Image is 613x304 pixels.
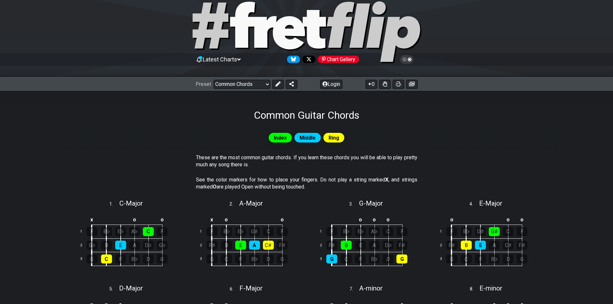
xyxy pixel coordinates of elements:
td: 2 [316,238,331,252]
div: B [221,241,232,250]
div: F♯ [207,241,218,250]
div: E [235,241,246,250]
span: C - Major [119,199,143,207]
span: 6 . [230,286,239,293]
div: G [516,254,527,263]
div: A♭ [129,227,140,236]
td: 1 [76,225,92,239]
button: Toggle Dexterity for all fretkits [379,80,391,89]
span: Middle [300,133,316,143]
div: B [101,241,112,250]
p: See the color markers for how to place your fingers. Do not play a string marked , and strings ma... [196,176,417,191]
td: 3 [316,252,331,266]
div: F♯ [277,241,288,250]
span: 7 . [349,286,359,293]
div: A [369,241,380,250]
td: o [367,214,381,225]
span: A - Major [239,199,263,207]
div: G [326,254,337,263]
td: o [275,214,289,225]
div: A [129,241,140,250]
div: A [249,241,260,250]
div: B♭ [489,254,500,263]
div: F [277,227,288,236]
div: G♭ [87,241,98,250]
td: o [501,214,515,225]
span: F - Major [239,284,263,292]
div: G♯ [249,227,260,236]
td: 3 [76,252,92,266]
div: B♭ [129,254,140,263]
div: B [341,241,352,250]
div: D [503,254,514,263]
div: B [461,241,472,250]
div: F♯ [516,241,527,250]
div: E♭ [235,227,246,236]
span: 5 . [109,286,119,293]
a: Follow #fretflip at Bluesky [284,56,300,63]
div: F [87,227,98,236]
div: D♭ [143,241,154,250]
div: C♯ [263,241,274,250]
td: 2 [196,238,212,252]
span: A - minor [359,284,383,292]
div: C [341,254,352,263]
td: o [127,214,141,225]
div: F [207,227,218,236]
div: A♭ [369,227,380,236]
div: G♭ [157,241,168,250]
span: G - Major [359,199,383,207]
div: A [489,241,500,250]
span: Toggle light / dark theme [403,57,411,62]
div: D [143,254,154,263]
div: C [503,227,514,236]
div: F♯ [326,241,337,250]
div: D♯ [475,227,486,236]
div: B♭ [249,254,260,263]
td: 3 [196,252,212,266]
div: G♯ [489,227,500,236]
td: x [205,214,219,225]
td: 1 [196,225,212,239]
div: F [475,254,486,263]
div: G [277,254,288,263]
td: o [515,214,529,225]
div: C [383,227,394,236]
button: Create image [406,80,418,89]
td: o [353,214,367,225]
td: x [85,214,99,225]
strong: O [213,184,217,190]
div: G [396,254,407,263]
span: E - Major [479,199,502,207]
td: 2 [436,238,451,252]
td: o [155,214,169,225]
td: o [219,214,234,225]
span: D - Major [119,284,143,292]
span: 8 . [470,286,479,293]
td: o [444,214,459,225]
div: F♯ [446,241,457,250]
div: B♭ [461,227,472,236]
div: D [383,254,394,263]
select: Preset [214,80,270,89]
div: C [263,227,274,236]
div: D [263,254,274,263]
h1: Common Guitar Chords [254,109,359,121]
div: B♭ [341,227,352,236]
button: Login [320,80,342,89]
a: Follow #fretflip at X [300,56,315,63]
div: F [235,254,246,263]
div: F [355,254,366,263]
div: F [326,227,337,236]
td: o [381,214,395,225]
div: E [355,241,366,250]
div: C [143,227,154,236]
div: F [446,227,457,236]
td: 1 [436,225,451,239]
span: E - minor [479,284,502,292]
div: F [157,227,168,236]
span: 3 . [349,201,359,208]
div: G [207,254,218,263]
td: 2 [76,238,92,252]
div: C♯ [503,241,514,250]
